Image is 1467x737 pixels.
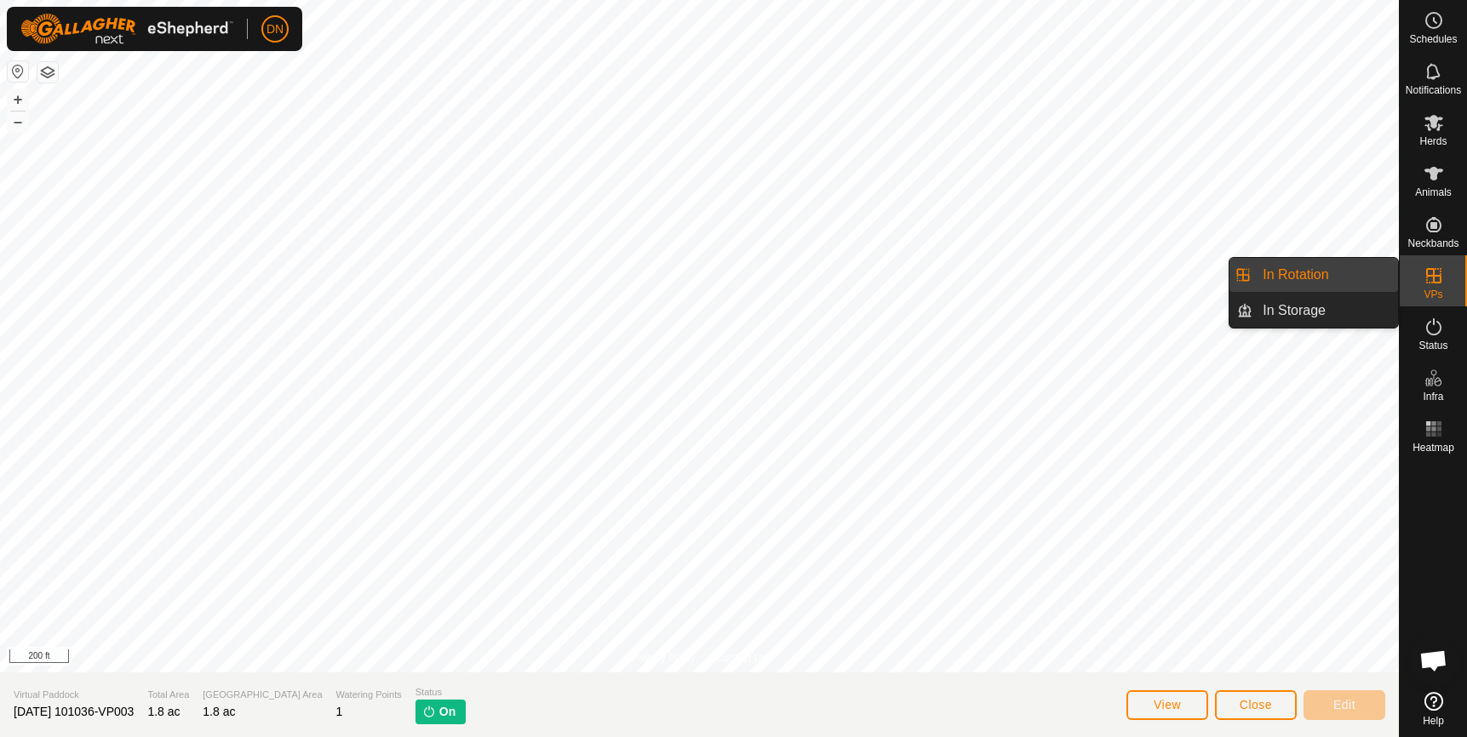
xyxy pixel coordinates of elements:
span: DN [266,20,284,38]
li: In Rotation [1229,258,1398,292]
a: Privacy Policy [632,650,696,666]
a: In Storage [1252,294,1398,328]
a: In Rotation [1252,258,1398,292]
img: Gallagher Logo [20,14,233,44]
li: In Storage [1229,294,1398,328]
span: Heatmap [1413,443,1454,453]
span: Virtual Paddock [14,688,134,702]
span: View [1154,698,1181,711]
span: Edit [1333,698,1355,711]
button: Close [1215,690,1297,720]
a: Help [1400,685,1467,733]
span: Animals [1415,187,1452,197]
div: Open chat [1408,635,1459,686]
span: Close [1240,698,1272,711]
span: Neckbands [1407,238,1458,249]
button: Edit [1304,690,1385,720]
span: Help [1423,716,1444,726]
span: 1.8 ac [203,705,235,718]
button: + [8,89,28,110]
span: Schedules [1409,34,1457,44]
span: In Rotation [1263,265,1328,285]
img: turn-on [422,705,436,718]
span: Total Area [147,688,189,702]
span: VPs [1424,289,1442,300]
span: On [439,703,456,721]
span: Status [1418,340,1447,351]
span: Herds [1419,136,1447,146]
a: Contact Us [716,650,766,666]
span: 1 [336,705,343,718]
button: Reset Map [8,61,28,82]
span: [GEOGRAPHIC_DATA] Area [203,688,322,702]
button: – [8,111,28,132]
span: 1.8 ac [147,705,180,718]
span: [DATE] 101036-VP003 [14,705,134,718]
span: Status [415,685,466,700]
button: View [1126,690,1208,720]
button: Map Layers [37,62,58,83]
span: Infra [1423,391,1443,402]
span: Watering Points [336,688,402,702]
span: In Storage [1263,300,1326,321]
span: Notifications [1406,85,1461,95]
